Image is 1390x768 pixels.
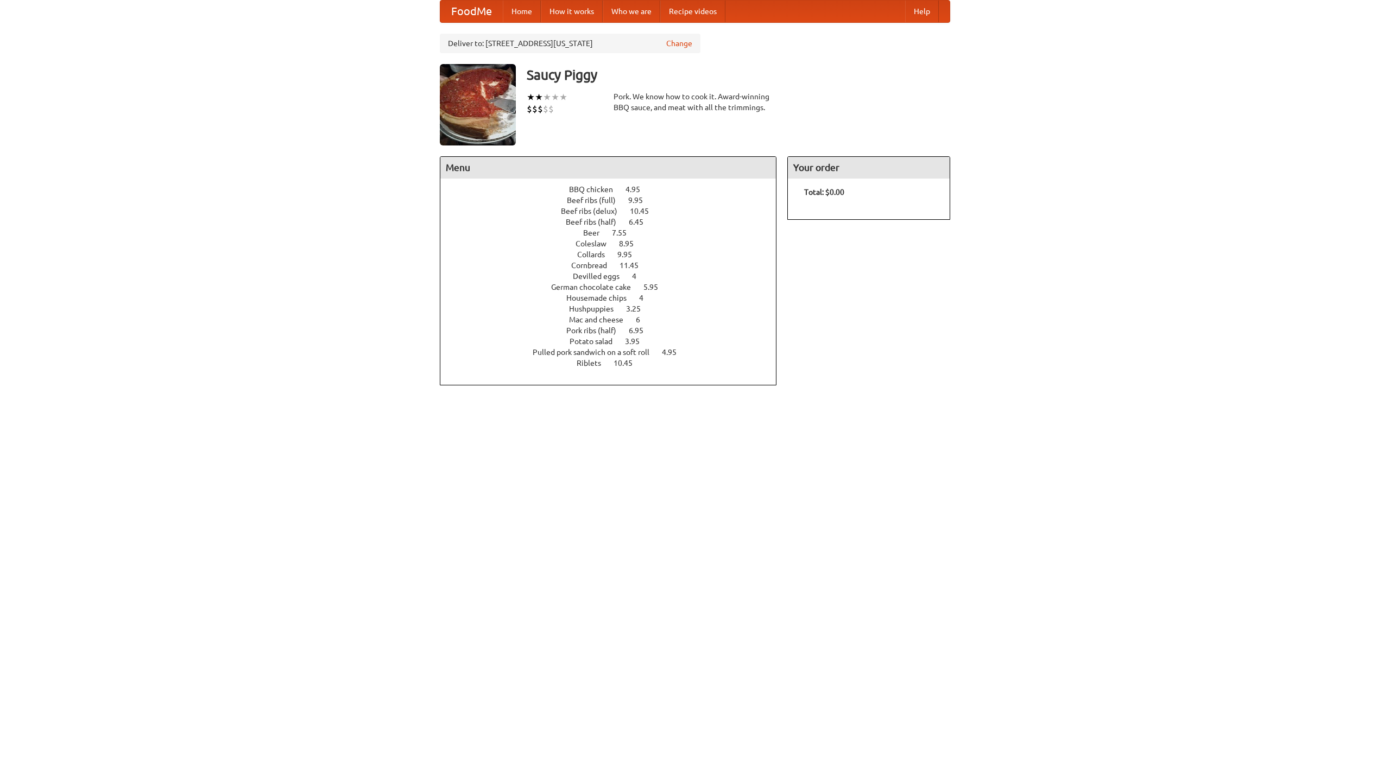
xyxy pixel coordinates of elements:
div: Deliver to: [STREET_ADDRESS][US_STATE] [440,34,700,53]
span: Hushpuppies [569,304,624,313]
a: Hushpuppies 3.25 [569,304,661,313]
span: Beef ribs (half) [566,218,627,226]
span: Cornbread [571,261,618,270]
a: Pork ribs (half) 6.95 [566,326,664,335]
span: 4 [639,294,654,302]
a: Riblets 10.45 [577,359,653,367]
a: Change [666,38,692,49]
span: 9.95 [628,196,654,205]
span: Housemade chips [566,294,637,302]
li: ★ [535,91,543,103]
a: Recipe videos [660,1,725,22]
span: 8.95 [619,239,645,248]
span: Pulled pork sandwich on a soft roll [533,348,660,357]
a: Coleslaw 8.95 [576,239,654,248]
li: $ [527,103,532,115]
span: 3.95 [625,337,650,346]
span: 3.25 [626,304,652,313]
li: ★ [551,91,559,103]
span: Beef ribs (delux) [561,207,628,215]
span: 4.95 [625,185,651,194]
span: Potato salad [570,337,623,346]
a: Collards 9.95 [577,250,652,259]
li: ★ [559,91,567,103]
a: Who we are [603,1,660,22]
span: 10.45 [630,207,660,215]
a: Housemade chips 4 [566,294,664,302]
h4: Menu [440,157,776,179]
span: BBQ chicken [569,185,624,194]
a: FoodMe [440,1,503,22]
span: Mac and cheese [569,315,634,324]
a: Beef ribs (half) 6.45 [566,218,664,226]
a: Beef ribs (full) 9.95 [567,196,663,205]
a: Beer 7.55 [583,229,647,237]
a: Beef ribs (delux) 10.45 [561,207,669,215]
span: 10.45 [614,359,643,367]
a: BBQ chicken 4.95 [569,185,660,194]
a: Devilled eggs 4 [573,272,656,281]
a: Mac and cheese 6 [569,315,660,324]
a: Pulled pork sandwich on a soft roll 4.95 [533,348,697,357]
span: 4 [632,272,647,281]
h4: Your order [788,157,950,179]
span: Devilled eggs [573,272,630,281]
li: ★ [543,91,551,103]
span: 5.95 [643,283,669,291]
a: Home [503,1,541,22]
span: 7.55 [612,229,637,237]
li: ★ [527,91,535,103]
span: Beef ribs (full) [567,196,627,205]
span: 6.95 [629,326,654,335]
span: Pork ribs (half) [566,326,627,335]
div: Pork. We know how to cook it. Award-winning BBQ sauce, and meat with all the trimmings. [614,91,776,113]
a: Cornbread 11.45 [571,261,659,270]
span: 6 [636,315,651,324]
span: 11.45 [620,261,649,270]
a: Potato salad 3.95 [570,337,660,346]
img: angular.jpg [440,64,516,145]
li: $ [548,103,554,115]
li: $ [532,103,538,115]
b: Total: $0.00 [804,188,844,196]
h3: Saucy Piggy [527,64,950,86]
a: How it works [541,1,603,22]
a: German chocolate cake 5.95 [551,283,678,291]
a: Help [905,1,939,22]
li: $ [543,103,548,115]
li: $ [538,103,543,115]
span: 6.45 [629,218,654,226]
span: German chocolate cake [551,283,642,291]
span: Riblets [577,359,612,367]
span: Beer [583,229,610,237]
span: 9.95 [617,250,643,259]
span: Coleslaw [576,239,617,248]
span: Collards [577,250,616,259]
span: 4.95 [662,348,687,357]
